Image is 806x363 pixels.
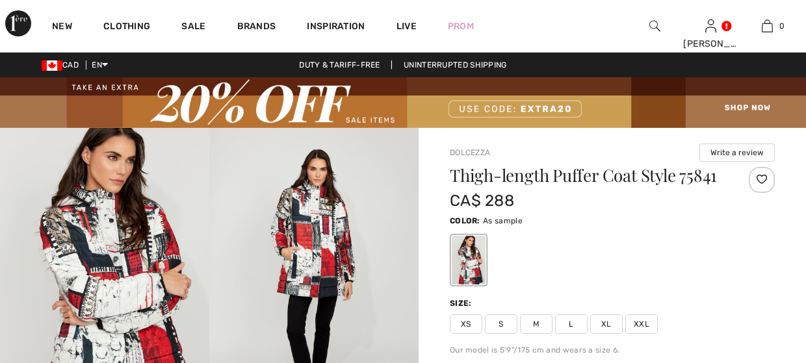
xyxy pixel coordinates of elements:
span: Color: [450,216,480,225]
a: Live [396,19,417,33]
img: search the website [649,18,660,34]
div: Our model is 5'9"/175 cm and wears a size 6. [450,344,775,356]
div: [PERSON_NAME] [683,37,738,51]
span: CA$ 288 [450,192,514,210]
div: As sample [452,236,486,284]
span: Inspiration [307,21,365,34]
img: My Bag [762,18,773,34]
img: My Info [705,18,716,34]
a: Clothing [103,21,150,34]
span: CAD [42,60,84,69]
a: Sign In [705,19,716,32]
a: 0 [740,18,795,34]
span: 0 [779,20,785,32]
span: L [555,314,588,334]
a: New [52,21,72,34]
span: XL [590,314,623,334]
a: Dolcezza [450,148,490,157]
a: Sale [181,21,205,34]
span: As sample [483,216,523,225]
img: 1ère Avenue [5,10,31,36]
span: EN [92,60,108,69]
a: Prom [448,19,474,33]
span: XS [450,314,482,334]
span: XXL [625,314,658,334]
span: S [485,314,517,334]
span: M [520,314,552,334]
button: Write a review [699,144,775,162]
a: Brands [237,21,276,34]
img: Canadian Dollar [42,60,62,71]
div: Size: [450,297,474,309]
h1: Thigh-length Puffer Coat Style 75841 [450,167,721,184]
